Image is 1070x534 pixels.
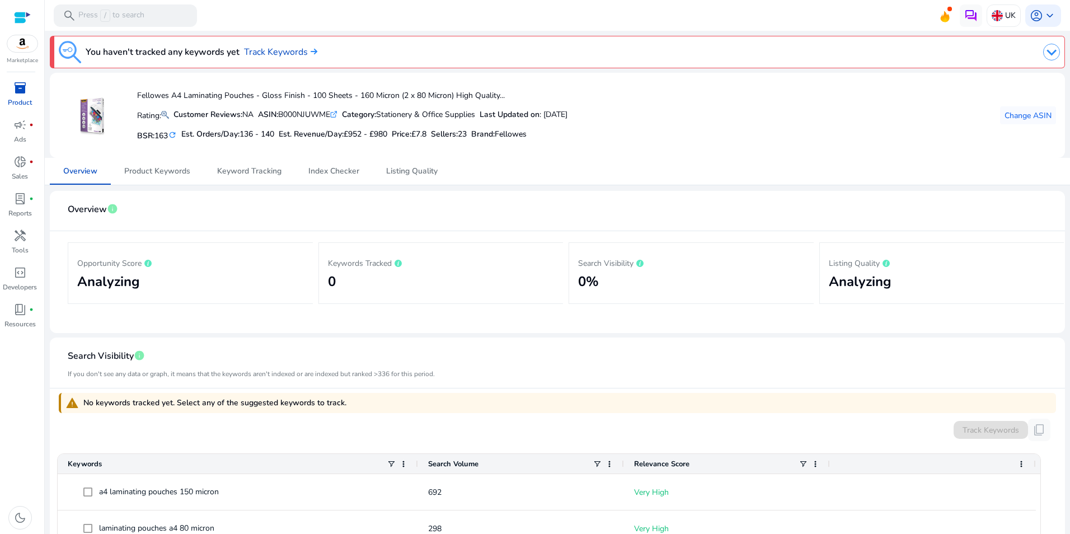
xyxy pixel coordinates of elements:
span: warning [65,396,79,410]
h5: Sellers: [431,130,467,139]
div: NA [173,109,254,120]
span: / [100,10,110,22]
span: £7.8 [411,129,426,139]
span: handyman [13,229,27,242]
p: Tools [12,245,29,255]
span: laminating pouches a4 80 micron [99,523,214,533]
span: info [107,203,118,214]
img: dropdown-arrow.svg [1043,44,1060,60]
span: 23 [458,129,467,139]
span: fiber_manual_record [29,123,34,127]
span: account_circle [1030,9,1043,22]
span: 136 - 140 [240,129,274,139]
span: info [134,350,145,361]
span: Fellowes [495,129,527,139]
span: fiber_manual_record [29,196,34,201]
span: Index Checker [308,167,359,175]
p: Resources [4,319,36,329]
h5: Price: [392,130,426,139]
b: Last Updated on [480,109,539,120]
span: Product Keywords [124,167,190,175]
span: 692 [428,487,442,498]
span: Keyword Tracking [217,167,281,175]
p: Listing Quality [829,256,1055,269]
span: fiber_manual_record [29,307,34,312]
h5: Est. Revenue/Day: [279,130,387,139]
span: donut_small [13,155,27,168]
h5: Est. Orders/Day: [181,130,274,139]
mat-card-subtitle: If you don't see any data or graph, it means that the keywords aren't indexed or are indexed but ... [68,369,435,380]
span: fiber_manual_record [29,160,34,164]
img: 71mOXUf6bKL.jpg [72,95,114,137]
span: Brand [471,129,493,139]
span: code_blocks [13,266,27,279]
img: keyword-tracking.svg [59,41,81,63]
span: 298 [428,523,442,534]
span: book_4 [13,303,27,316]
p: Press to search [78,10,144,22]
p: Reports [8,208,32,218]
p: Ads [14,134,26,144]
span: lab_profile [13,192,27,205]
span: keyboard_arrow_down [1043,9,1057,22]
p: UK [1005,6,1016,25]
h3: You haven't tracked any keywords yet [86,45,240,59]
h2: Analyzing [77,274,304,290]
p: Product [8,97,32,107]
span: a4 laminating pouches 150 micron [99,486,219,497]
b: ASIN: [258,109,278,120]
p: Sales [12,171,28,181]
span: Keywords [68,459,102,469]
b: Category: [342,109,376,120]
span: 163 [154,130,168,141]
div: : [DATE] [480,109,567,120]
span: Search Visibility [68,346,134,366]
mat-icon: refresh [168,130,177,140]
img: uk.svg [992,10,1003,21]
span: campaign [13,118,27,132]
h4: Fellowes A4 Laminating Pouches - Gloss Finish - 100 Sheets - 160 Micron (2 x 80 Micron) High Qual... [137,91,567,101]
b: Customer Reviews: [173,109,242,120]
p: Developers [3,282,37,292]
span: No keywords tracked yet. Select any of the suggested keywords to track. [83,397,346,409]
p: Rating: [137,108,169,121]
p: Opportunity Score [77,256,304,269]
h5: BSR: [137,129,177,141]
p: Search Visibility [578,256,805,269]
p: Marketplace [7,57,38,65]
span: Search Volume [428,459,478,469]
h5: : [471,130,527,139]
h2: 0 [328,274,555,290]
img: amazon.svg [7,35,37,52]
span: Change ASIN [1005,110,1052,121]
span: £952 - £980 [344,129,387,139]
span: Overview [63,167,97,175]
p: Keywords Tracked [328,256,555,269]
span: Relevance Score [634,459,689,469]
img: arrow-right.svg [308,48,317,55]
span: dark_mode [13,511,27,524]
span: Listing Quality [386,167,438,175]
span: search [63,9,76,22]
h2: 0% [578,274,805,290]
button: Change ASIN [1000,106,1056,124]
a: Track Keywords [244,45,317,59]
h2: Analyzing [829,274,1055,290]
div: B000NJUWME [258,109,337,120]
div: Stationery & Office Supplies [342,109,475,120]
span: Overview [68,200,107,219]
p: Very High [634,481,820,504]
span: inventory_2 [13,81,27,95]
